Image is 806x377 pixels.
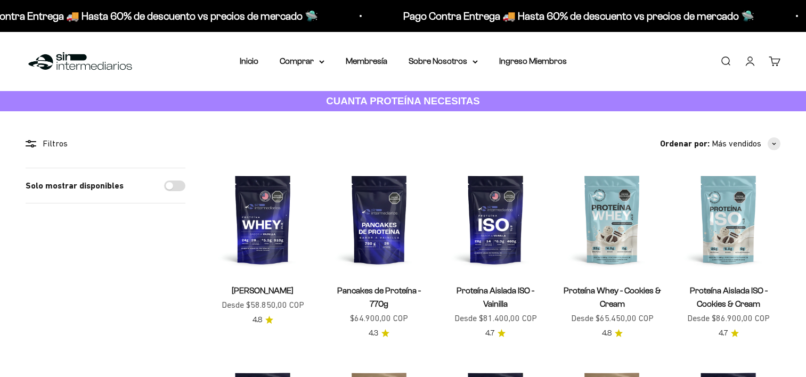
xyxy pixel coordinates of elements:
[690,286,768,308] a: Proteína Aislada ISO - Cookies & Cream
[222,298,304,312] sale-price: Desde $58.850,00 COP
[402,7,753,24] p: Pago Contra Entrega 🚚 Hasta 60% de descuento vs precios de mercado 🛸
[253,314,262,326] span: 4.8
[337,286,421,308] a: Pancakes de Proteína - 770g
[719,327,739,339] a: 4.74.7 de 5.0 estrellas
[369,327,389,339] a: 4.34.3 de 5.0 estrellas
[687,312,770,325] sale-price: Desde $86.900,00 COP
[485,327,494,339] span: 4.7
[409,54,478,68] summary: Sobre Nosotros
[346,56,387,65] a: Membresía
[232,286,294,295] a: [PERSON_NAME]
[571,312,654,325] sale-price: Desde $65.450,00 COP
[602,327,623,339] a: 4.84.8 de 5.0 estrellas
[240,56,258,65] a: Inicio
[326,95,480,106] strong: CUANTA PROTEÍNA NECESITAS
[602,327,612,339] span: 4.8
[26,137,185,151] div: Filtros
[712,137,780,151] button: Más vendidos
[26,179,124,193] label: Solo mostrar disponibles
[457,286,534,308] a: Proteína Aislada ISO - Vainilla
[564,286,661,308] a: Proteína Whey - Cookies & Cream
[712,137,761,151] span: Más vendidos
[369,327,378,339] span: 4.3
[454,312,537,325] sale-price: Desde $81.400,00 COP
[350,312,408,325] sale-price: $64.900,00 COP
[719,327,728,339] span: 4.7
[280,54,324,68] summary: Comprar
[253,314,273,326] a: 4.84.8 de 5.0 estrellas
[485,327,506,339] a: 4.74.7 de 5.0 estrellas
[499,56,567,65] a: Ingreso Miembros
[660,137,710,151] span: Ordenar por:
